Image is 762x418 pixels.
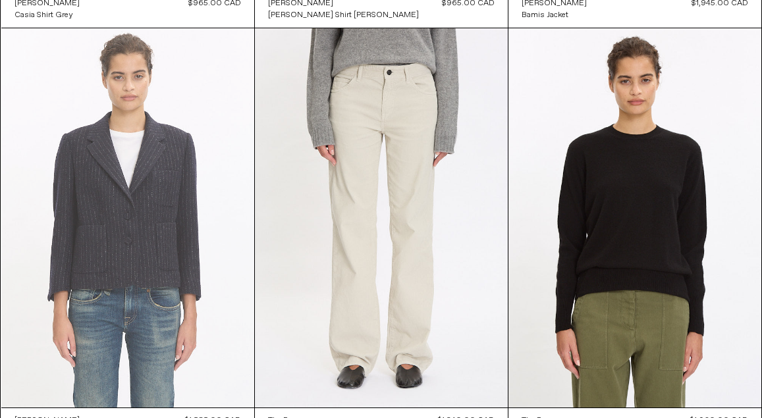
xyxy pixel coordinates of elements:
a: Casia Shirt Grey [14,9,80,21]
a: Bamis Jacket [522,9,587,21]
div: Casia Shirt Grey [14,10,73,21]
a: [PERSON_NAME] Shirt [PERSON_NAME] [268,9,419,21]
img: The Row Carlyl Pant in ice [255,28,508,407]
img: Dries Van Noten Bamis Jacket [1,28,254,407]
div: Bamis Jacket [522,10,568,21]
img: The Row Leilani Top in black [508,28,761,407]
div: [PERSON_NAME] Shirt [PERSON_NAME] [268,10,419,21]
